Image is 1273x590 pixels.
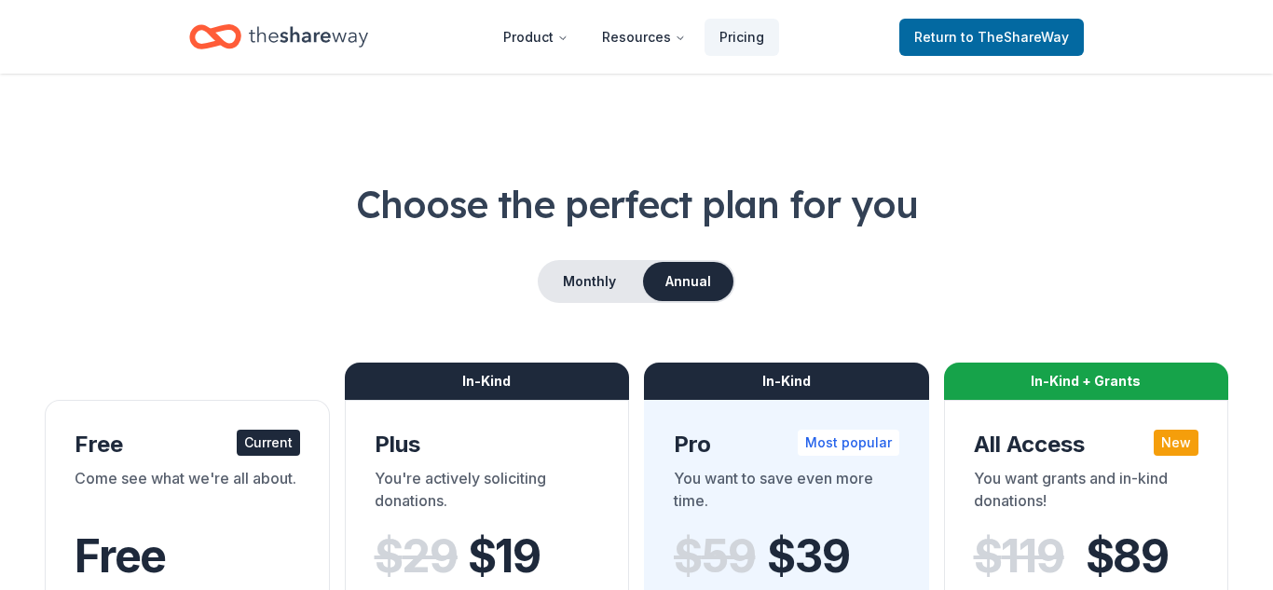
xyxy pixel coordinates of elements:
[468,530,541,583] span: $ 19
[674,430,899,460] div: Pro
[45,178,1228,230] h1: Choose the perfect plan for you
[705,19,779,56] a: Pricing
[587,19,701,56] button: Resources
[75,467,300,519] div: Come see what we're all about.
[674,467,899,519] div: You want to save even more time.
[767,530,849,583] span: $ 39
[974,430,1199,460] div: All Access
[237,430,300,456] div: Current
[1086,530,1169,583] span: $ 89
[488,15,779,59] nav: Main
[189,15,368,59] a: Home
[1154,430,1198,456] div: New
[944,363,1229,400] div: In-Kind + Grants
[75,528,166,583] span: Free
[345,363,630,400] div: In-Kind
[643,262,733,301] button: Annual
[899,19,1084,56] a: Returnto TheShareWay
[798,430,899,456] div: Most popular
[961,29,1069,45] span: to TheShareWay
[375,467,600,519] div: You're actively soliciting donations.
[488,19,583,56] button: Product
[644,363,929,400] div: In-Kind
[375,430,600,460] div: Plus
[974,467,1199,519] div: You want grants and in-kind donations!
[540,262,639,301] button: Monthly
[75,430,300,460] div: Free
[914,26,1069,48] span: Return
